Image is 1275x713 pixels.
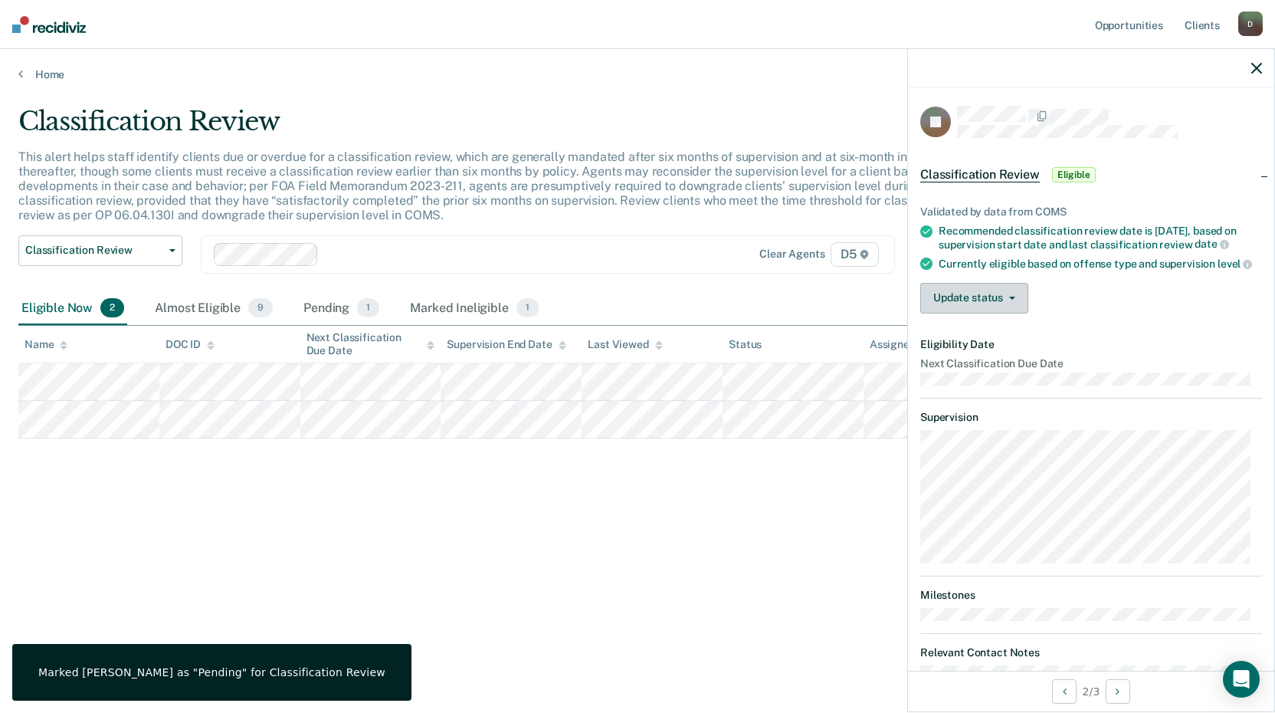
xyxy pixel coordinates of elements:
[248,298,273,318] span: 9
[516,298,539,318] span: 1
[588,338,662,351] div: Last Viewed
[1052,167,1096,182] span: Eligible
[1106,679,1130,704] button: Next Opportunity
[920,646,1262,659] dt: Relevant Contact Notes
[729,338,762,351] div: Status
[18,292,127,326] div: Eligible Now
[306,331,435,357] div: Next Classification Due Date
[908,150,1274,199] div: Classification ReviewEligible
[920,205,1262,219] div: Validated by data from COMS
[1218,258,1252,270] span: level
[12,16,86,33] img: Recidiviz
[1052,679,1077,704] button: Previous Opportunity
[152,292,276,326] div: Almost Eligible
[18,106,975,149] div: Classification Review
[166,338,215,351] div: DOC ID
[357,298,379,318] span: 1
[100,298,124,318] span: 2
[939,257,1262,271] div: Currently eligible based on offense type and supervision
[759,248,824,261] div: Clear agents
[920,283,1028,314] button: Update status
[447,338,565,351] div: Supervision End Date
[1195,238,1228,250] span: date
[870,338,942,351] div: Assigned to
[18,67,1257,81] a: Home
[920,357,1262,370] dt: Next Classification Due Date
[1238,11,1263,36] div: D
[25,244,163,257] span: Classification Review
[38,665,385,679] div: Marked [PERSON_NAME] as "Pending" for Classification Review
[920,167,1040,182] span: Classification Review
[300,292,382,326] div: Pending
[908,671,1274,711] div: 2 / 3
[920,338,1262,351] dt: Eligibility Date
[1223,661,1260,698] div: Open Intercom Messenger
[25,338,67,351] div: Name
[18,149,958,223] p: This alert helps staff identify clients due or overdue for a classification review, which are gen...
[831,242,879,267] span: D5
[939,225,1262,251] div: Recommended classification review date is [DATE], based on supervision start date and last classi...
[920,411,1262,424] dt: Supervision
[407,292,542,326] div: Marked Ineligible
[920,589,1262,602] dt: Milestones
